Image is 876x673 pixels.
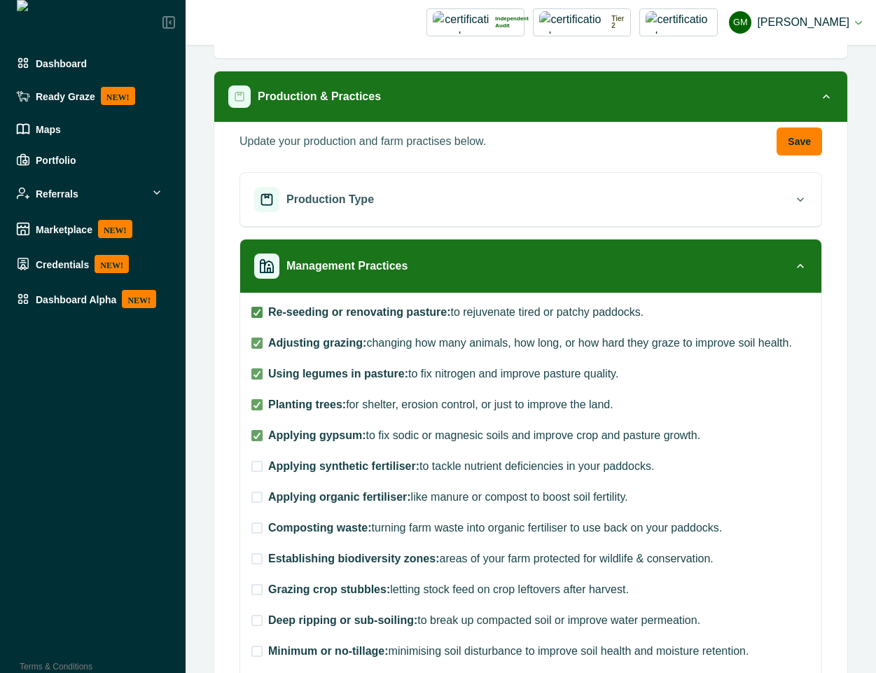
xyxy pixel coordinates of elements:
button: certification logoIndependent Audit [426,8,524,36]
button: Gayathri Menakath[PERSON_NAME] [729,6,862,39]
span: turning farm waste into organic fertiliser to use back on your paddocks. [268,520,722,536]
p: Update your production and farm practises below. [239,133,486,150]
p: Maps [36,123,61,134]
p: Dashboard Alpha [36,293,116,305]
button: Production & Practices [214,71,847,122]
span: to break up compacted soil or improve water permeation. [268,612,700,629]
p: NEW! [98,220,132,238]
strong: Establishing biodiversity zones: [268,553,440,564]
img: certification logo [646,11,711,34]
span: changing how many animals, how long, or how hard they graze to improve soil health. [268,335,792,352]
strong: Applying synthetic fertiliser: [268,460,419,472]
p: Independent Audit [495,15,529,29]
strong: Using legumes in pasture: [268,368,408,380]
span: to rejuvenate tired or patchy paddocks. [268,304,644,321]
a: Dashboard [11,50,175,76]
span: for shelter, erosion control, or just to improve the land. [268,396,613,413]
p: NEW! [95,255,129,273]
p: Management Practices [286,258,408,275]
strong: Composting waste: [268,522,372,534]
span: minimising soil disturbance to improve soil health and moisture retention. [268,643,749,660]
a: Dashboard AlphaNEW! [11,284,175,314]
p: Production Type [286,191,374,208]
span: to tackle nutrient deficiencies in your paddocks. [268,458,654,475]
p: Production & Practices [258,88,381,105]
span: to fix sodic or magnesic soils and improve crop and pasture growth. [268,427,700,444]
p: Ready Graze [36,90,95,102]
strong: Minimum or no-tillage: [268,645,389,657]
strong: Re-seeding or renovating pasture: [268,306,451,318]
span: areas of your farm protected for wildlife & conservation. [268,550,714,567]
button: Production Type [240,173,821,226]
span: like manure or compost to boost soil fertility. [268,489,628,506]
strong: Deep ripping or sub-soiling: [268,614,417,626]
span: letting stock feed on crop leftovers after harvest. [268,581,629,598]
span: to fix nitrogen and improve pasture quality. [268,366,618,382]
p: NEW! [122,290,156,308]
p: Portfolio [36,154,76,165]
strong: Planting trees: [268,398,346,410]
p: Marketplace [36,223,92,235]
a: MarketplaceNEW! [11,214,175,244]
img: certification logo [539,11,606,34]
p: Tier 2 [611,15,625,29]
strong: Applying organic fertiliser: [268,491,411,503]
a: Maps [11,116,175,141]
button: Save [777,127,822,155]
strong: Grazing crop stubbles: [268,583,390,595]
p: Referrals [36,188,78,199]
a: CredentialsNEW! [11,249,175,279]
p: Dashboard [36,57,87,69]
a: Ready GrazeNEW! [11,81,175,111]
img: certification logo [433,11,489,34]
p: Credentials [36,258,89,270]
a: Terms & Conditions [20,662,92,672]
button: Management Practices [240,240,821,293]
p: NEW! [101,87,135,105]
strong: Adjusting grazing: [268,337,366,349]
a: Portfolio [11,147,175,172]
strong: Applying gypsum: [268,429,366,441]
